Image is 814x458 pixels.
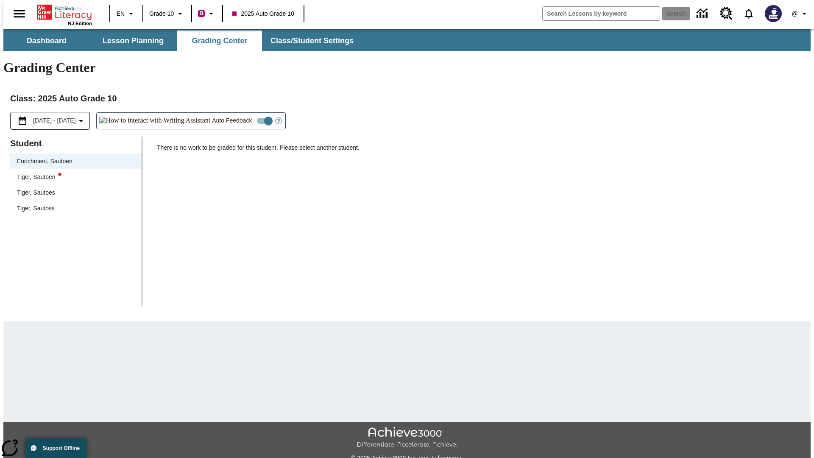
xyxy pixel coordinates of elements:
[3,31,361,51] div: SubNavbar
[58,173,61,176] svg: writing assistant alert
[760,3,787,25] button: Select a new avatar
[177,31,262,51] button: Grading Center
[10,185,142,201] div: Tiger, Sautoes
[270,36,354,46] span: Class/Student Settings
[192,36,247,46] span: Grading Center
[68,21,92,26] span: NJ Edition
[17,173,61,182] div: Tiger, Sautoen
[272,113,285,129] button: Open Help for Writing Assistant
[691,2,715,25] a: Data Center
[37,4,92,21] a: Home
[91,31,176,51] button: Lesson Planning
[14,116,86,126] button: Select the date range menu item
[10,154,142,169] div: Enrichment, Sautoen
[543,7,660,20] input: search field
[146,6,189,21] button: Grade: Grade 10, Select a grade
[27,36,67,46] span: Dashboard
[113,6,140,21] button: Language: EN, Select a language
[37,3,92,26] div: Home
[117,9,125,18] span: EN
[76,116,86,126] svg: Collapse Date Range Filter
[792,9,797,18] span: @
[765,5,782,22] img: Avatar
[17,188,55,197] div: Tiger, Sautoes
[157,143,804,159] p: There is no work to be graded for this student. Please select another student.
[787,6,814,21] button: Profile/Settings
[99,117,211,125] img: How to interact with Writing Assistant
[25,438,86,458] button: Support Offline
[149,9,174,18] span: Grade 10
[103,36,164,46] span: Lesson Planning
[738,3,760,25] a: Notifications
[715,2,738,25] a: Resource Center, Will open in new tab
[17,204,55,213] div: Tiger, Sautoss
[3,60,811,75] h1: Grading Center
[232,9,294,18] span: 2025 Auto Grade 10
[17,157,72,166] div: Enrichment, Sautoen
[212,116,252,125] span: Auto Feedback
[33,116,76,125] span: [DATE] - [DATE]
[10,169,142,185] div: Tiger, Sautoenwriting assistant alert
[43,445,80,451] span: Support Offline
[4,31,89,51] button: Dashboard
[10,201,142,216] div: Tiger, Sautoss
[10,137,142,150] p: Student
[199,8,203,19] span: B
[195,6,220,21] button: Boost Class color is violet red. Change class color
[357,427,457,449] img: Achieve3000 Differentiate Accelerate Achieve
[7,1,32,26] button: Open side menu
[3,29,811,51] div: SubNavbar
[264,31,360,51] button: Class/Student Settings
[10,92,804,105] h2: Class : 2025 Auto Grade 10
